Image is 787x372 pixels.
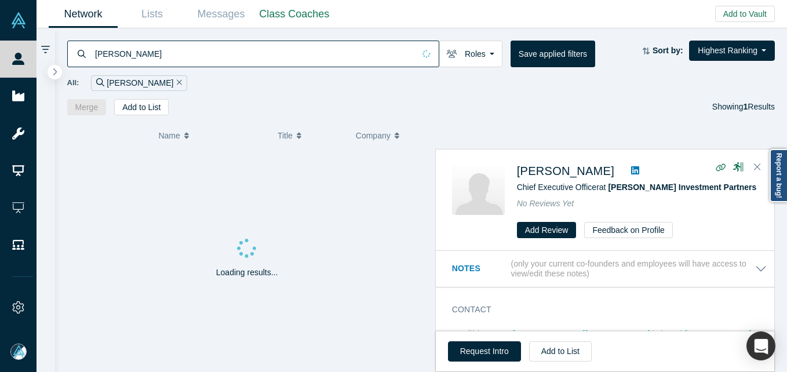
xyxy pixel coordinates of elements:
h3: Contact [452,304,750,316]
a: [EMAIL_ADDRESS][DOMAIN_NAME] [513,329,650,338]
button: Feedback on Profile [584,222,673,238]
div: [PERSON_NAME] [91,75,187,91]
button: Title [278,123,344,148]
button: Name [158,123,265,148]
button: Notes (only your current co-founders and employees will have access to view/edit these notes) [452,259,767,279]
span: No Reviews Yet [517,199,574,208]
button: Remove Filter [173,76,182,90]
a: Lists [118,1,187,28]
strong: Sort by: [653,46,683,55]
span: Company [356,123,391,148]
dd: , [513,328,767,352]
button: Request Intro [448,341,521,362]
button: Roles [439,41,502,67]
div: Showing [712,99,775,115]
img: Scott Tripp's Profile Image [452,162,505,215]
a: Class Coaches [256,1,333,28]
button: Save applied filters [511,41,595,67]
button: Add to List [529,341,592,362]
a: Report a bug! [770,149,787,202]
h3: Notes [452,262,509,275]
button: Merge [67,99,107,115]
a: Network [49,1,118,28]
img: Mia Scott's Account [10,344,27,360]
img: Alchemist Vault Logo [10,12,27,28]
input: Search by name, title, company, summary, expertise, investment criteria or topics of focus [94,40,414,67]
button: Add to Vault [715,6,775,22]
button: Highest Ranking [689,41,775,61]
button: Add Review [517,222,577,238]
a: [PERSON_NAME] [517,165,614,177]
a: Messages [187,1,256,28]
span: All: [67,77,79,89]
span: Name [158,123,180,148]
dt: Email(s) [452,328,513,364]
p: Loading results... [216,267,278,279]
strong: 1 [744,102,748,111]
span: (primary) [650,329,683,338]
button: Close [749,158,766,177]
button: Add to List [114,99,169,115]
span: Chief Executive Officer at [517,183,757,192]
button: Company [356,123,422,148]
span: Title [278,123,293,148]
p: (only your current co-founders and employees will have access to view/edit these notes) [511,259,755,279]
a: [PERSON_NAME] Investment Partners [608,183,756,192]
span: Results [744,102,775,111]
